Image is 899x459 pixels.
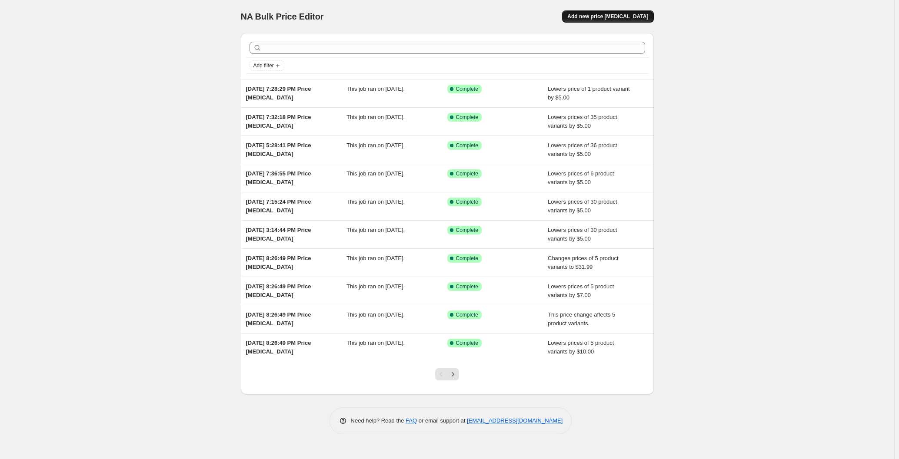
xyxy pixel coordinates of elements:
[346,283,405,290] span: This job ran on [DATE].
[456,170,478,177] span: Complete
[456,311,478,318] span: Complete
[246,227,311,242] span: [DATE] 3:14:44 PM Price [MEDICAL_DATA]
[241,12,324,21] span: NA Bulk Price Editor
[456,142,478,149] span: Complete
[548,114,617,129] span: Lowers prices of 35 product variants by $5.00
[346,142,405,149] span: This job ran on [DATE].
[351,417,406,424] span: Need help? Read the
[562,10,653,23] button: Add new price [MEDICAL_DATA]
[246,114,311,129] span: [DATE] 7:32:18 PM Price [MEDICAL_DATA]
[548,311,615,327] span: This price change affects 5 product variants.
[346,114,405,120] span: This job ran on [DATE].
[246,198,311,214] span: [DATE] 7:15:24 PM Price [MEDICAL_DATA]
[456,86,478,92] span: Complete
[346,311,405,318] span: This job ran on [DATE].
[250,60,284,71] button: Add filter
[548,227,617,242] span: Lowers prices of 30 product variants by $5.00
[548,86,630,101] span: Lowers price of 1 product variant by $5.00
[346,255,405,261] span: This job ran on [DATE].
[456,114,478,121] span: Complete
[456,340,478,347] span: Complete
[548,283,614,298] span: Lowers prices of 5 product variants by $7.00
[447,368,459,380] button: Next
[346,340,405,346] span: This job ran on [DATE].
[548,198,617,214] span: Lowers prices of 30 product variants by $5.00
[406,417,417,424] a: FAQ
[246,340,311,355] span: [DATE] 8:26:49 PM Price [MEDICAL_DATA]
[246,142,311,157] span: [DATE] 5:28:41 PM Price [MEDICAL_DATA]
[417,417,467,424] span: or email support at
[246,255,311,270] span: [DATE] 8:26:49 PM Price [MEDICAL_DATA]
[246,170,311,185] span: [DATE] 7:36:55 PM Price [MEDICAL_DATA]
[435,368,459,380] nav: Pagination
[246,86,311,101] span: [DATE] 7:28:29 PM Price [MEDICAL_DATA]
[346,86,405,92] span: This job ran on [DATE].
[346,198,405,205] span: This job ran on [DATE].
[346,227,405,233] span: This job ran on [DATE].
[456,255,478,262] span: Complete
[456,283,478,290] span: Complete
[467,417,563,424] a: [EMAIL_ADDRESS][DOMAIN_NAME]
[246,283,311,298] span: [DATE] 8:26:49 PM Price [MEDICAL_DATA]
[548,170,614,185] span: Lowers prices of 6 product variants by $5.00
[253,62,274,69] span: Add filter
[456,198,478,205] span: Complete
[548,142,617,157] span: Lowers prices of 36 product variants by $5.00
[548,255,619,270] span: Changes prices of 5 product variants to $31.99
[567,13,648,20] span: Add new price [MEDICAL_DATA]
[246,311,311,327] span: [DATE] 8:26:49 PM Price [MEDICAL_DATA]
[456,227,478,234] span: Complete
[346,170,405,177] span: This job ran on [DATE].
[548,340,614,355] span: Lowers prices of 5 product variants by $10.00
